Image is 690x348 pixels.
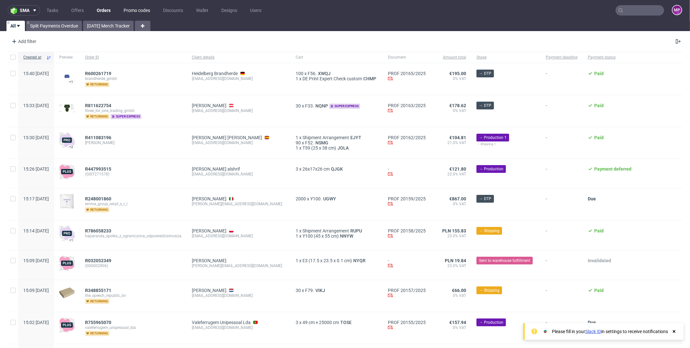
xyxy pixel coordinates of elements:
[296,76,298,81] span: 1
[302,166,330,172] span: 26x17x26 cm
[546,135,577,151] span: -
[6,21,25,31] a: All
[23,258,49,263] span: 15:09 [DATE]
[339,233,355,239] a: NNYW
[192,325,285,330] div: [EMAIL_ADDRESS][DOMAIN_NAME]
[23,228,49,233] span: 15:14 [DATE]
[85,103,111,108] span: R811622754
[314,103,329,108] a: NQNP
[302,135,349,140] span: Shipment Arrangement
[436,172,466,177] span: 22.0% VAT
[192,71,238,76] a: Heidelberg Brandherde
[296,196,378,201] div: x
[67,5,88,16] a: Offers
[479,320,503,325] span: → Production
[479,196,491,202] span: → DTP
[349,228,363,233] a: RUPU
[479,135,507,140] span: → Production 1
[449,320,466,325] span: €157.94
[85,233,181,239] span: haparanda_spolka_z_ograniczona_odpowiedzialnoscia
[302,320,339,325] span: 49 cm × 25000 cm
[59,132,75,148] img: pro-icon.017ec5509f39f3e742e3.png
[388,71,426,76] a: PROF 20165/2025
[192,55,285,60] span: Client details
[296,196,306,201] span: 2000
[85,114,109,119] span: returning
[302,228,349,233] span: Shipment Arrangement
[329,104,360,109] span: super express
[296,71,378,76] div: x
[388,258,426,269] div: -
[296,135,378,140] div: x
[296,145,298,151] span: 1
[23,135,49,140] span: 15:30 [DATE]
[585,329,601,334] a: Slack ID
[43,5,62,16] a: Tasks
[192,140,285,145] div: [EMAIL_ADDRESS][DOMAIN_NAME]
[192,76,285,81] div: [EMAIL_ADDRESS][DOMAIN_NAME]
[594,288,604,293] span: Paid
[436,76,466,81] span: 0% VAT
[322,196,337,201] a: UGWY
[217,5,241,16] a: Designs
[296,233,298,239] span: 1
[85,288,113,293] a: R348855171
[85,135,113,140] a: R411083196
[85,207,109,212] span: returning
[436,233,466,239] span: 23.0% VAT
[83,21,134,31] a: [DATE] Merch Tracker
[479,71,491,76] span: → DTP
[85,71,111,76] span: R600261719
[388,135,426,140] a: PROF 20162/2025
[388,228,426,233] a: PROF 20158/2025
[542,328,549,335] img: Slack
[588,320,596,325] span: Due
[449,135,466,140] span: €104.81
[314,140,330,145] a: NSMG
[336,145,350,151] a: JOLA
[192,196,226,201] a: [PERSON_NAME]
[192,288,226,293] a: [PERSON_NAME]
[546,71,577,87] span: -
[85,320,111,325] span: R755965070
[93,5,115,16] a: Orders
[302,233,339,239] span: Y100 (45 x 55 cm)
[85,166,113,172] a: R447993515
[302,258,352,263] span: E3 (17.5 x 23.5 x 0.1 cm)
[330,166,344,172] span: QJGK
[388,166,426,178] div: -
[85,288,111,293] span: R348855171
[23,196,49,201] span: 15:17 [DATE]
[296,320,378,325] div: x
[588,55,631,60] span: Payment status
[85,293,181,298] span: the_speech_republic_bv
[85,331,109,336] span: returning
[296,258,378,263] div: x
[296,166,298,172] span: 3
[436,325,466,330] span: 0% VAT
[192,103,226,108] a: [PERSON_NAME]
[352,258,367,263] span: NYQR
[588,258,611,263] span: Invalidated
[192,135,262,140] a: [PERSON_NAME] [PERSON_NAME]
[296,145,378,151] div: x
[339,320,353,325] a: TOSE
[85,103,113,108] a: R811622754
[546,166,577,180] span: -
[296,166,378,172] div: x
[296,320,298,325] span: 3
[296,55,378,60] span: Cart
[192,5,212,16] a: Wallet
[85,201,181,207] span: emme_group_retail_s_r_l
[192,320,251,325] a: Valeferrugem Unipessoal Lda
[85,166,111,172] span: R447993515
[388,320,426,325] a: PROF 20155/2025
[449,103,466,108] span: €178.62
[296,103,301,108] span: 30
